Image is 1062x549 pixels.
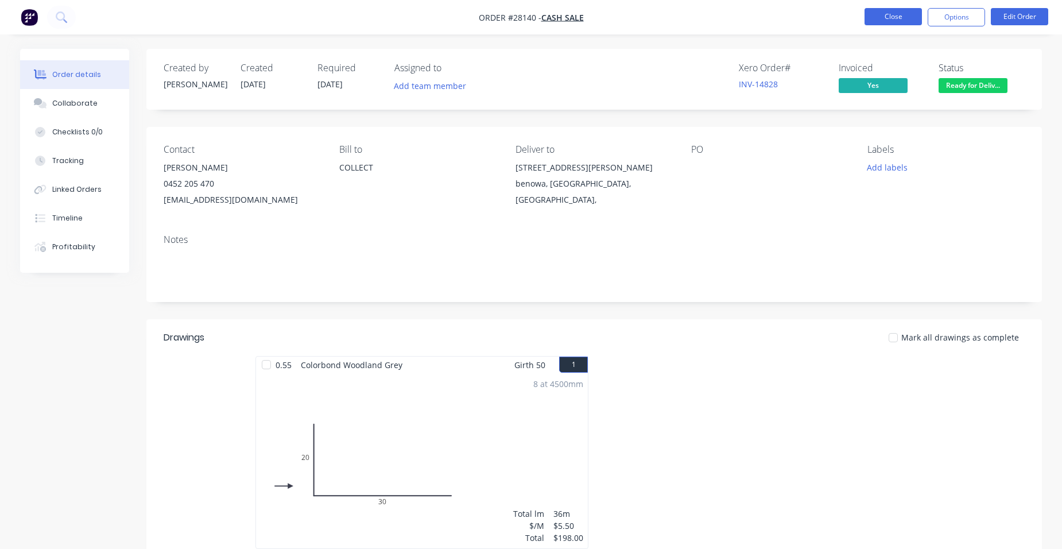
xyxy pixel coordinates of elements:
[839,78,908,92] span: Yes
[241,63,304,74] div: Created
[513,532,544,544] div: Total
[52,98,98,109] div: Collaborate
[164,331,204,345] div: Drawings
[739,63,825,74] div: Xero Order #
[839,63,925,74] div: Invoiced
[52,69,101,80] div: Order details
[928,8,985,26] button: Options
[541,12,584,23] a: CASH SALE
[164,176,321,192] div: 0452 205 470
[52,213,83,223] div: Timeline
[867,144,1025,155] div: Labels
[52,127,103,137] div: Checklists 0/0
[317,63,381,74] div: Required
[394,78,472,94] button: Add team member
[553,508,583,520] div: 36m
[394,63,509,74] div: Assigned to
[388,78,472,94] button: Add team member
[164,63,227,74] div: Created by
[939,78,1007,92] span: Ready for Deliv...
[21,9,38,26] img: Factory
[514,357,545,373] span: Girth 50
[516,160,673,208] div: [STREET_ADDRESS][PERSON_NAME]benowa, [GEOGRAPHIC_DATA], [GEOGRAPHIC_DATA],
[739,79,778,90] a: INV-14828
[901,331,1019,343] span: Mark all drawings as complete
[939,63,1025,74] div: Status
[559,357,588,373] button: 1
[513,508,544,520] div: Total lm
[164,78,227,90] div: [PERSON_NAME]
[52,156,84,166] div: Tracking
[164,192,321,208] div: [EMAIL_ADDRESS][DOMAIN_NAME]
[339,160,497,176] div: COLLECT
[241,79,266,90] span: [DATE]
[339,160,497,196] div: COLLECT
[20,118,129,146] button: Checklists 0/0
[553,532,583,544] div: $198.00
[20,60,129,89] button: Order details
[939,78,1007,95] button: Ready for Deliv...
[991,8,1048,25] button: Edit Order
[513,520,544,532] div: $/M
[516,176,673,208] div: benowa, [GEOGRAPHIC_DATA], [GEOGRAPHIC_DATA],
[317,79,343,90] span: [DATE]
[271,357,296,373] span: 0.55
[164,160,321,208] div: [PERSON_NAME]0452 205 470[EMAIL_ADDRESS][DOMAIN_NAME]
[164,144,321,155] div: Contact
[691,144,848,155] div: PO
[20,175,129,204] button: Linked Orders
[20,89,129,118] button: Collaborate
[865,8,922,25] button: Close
[20,146,129,175] button: Tracking
[861,160,913,175] button: Add labels
[52,242,95,252] div: Profitability
[479,12,541,23] span: Order #28140 -
[20,233,129,261] button: Profitability
[52,184,102,195] div: Linked Orders
[164,160,321,176] div: [PERSON_NAME]
[553,520,583,532] div: $5.50
[516,160,673,176] div: [STREET_ADDRESS][PERSON_NAME]
[339,144,497,155] div: Bill to
[164,234,1025,245] div: Notes
[20,204,129,233] button: Timeline
[256,373,588,548] div: 020308 at 4500mmTotal lm$/MTotal36m$5.50$198.00
[296,357,407,373] span: Colorbond Woodland Grey
[533,378,583,390] div: 8 at 4500mm
[516,144,673,155] div: Deliver to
